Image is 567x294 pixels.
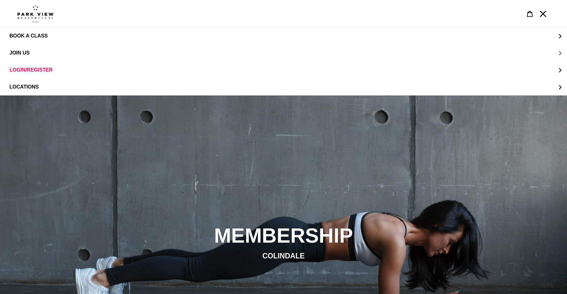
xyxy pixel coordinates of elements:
span: JOIN US [9,50,30,55]
h2: MEMBERSHIP [112,223,455,248]
span: LOCATIONS [9,84,39,90]
span: LOGIN/REGISTER [9,67,53,73]
button: Menu [536,7,550,20]
img: Park view health clubs is a gym near you. [17,5,54,22]
span: BOOK A CLASS [9,33,48,39]
span: COLINDALE [262,252,304,260]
